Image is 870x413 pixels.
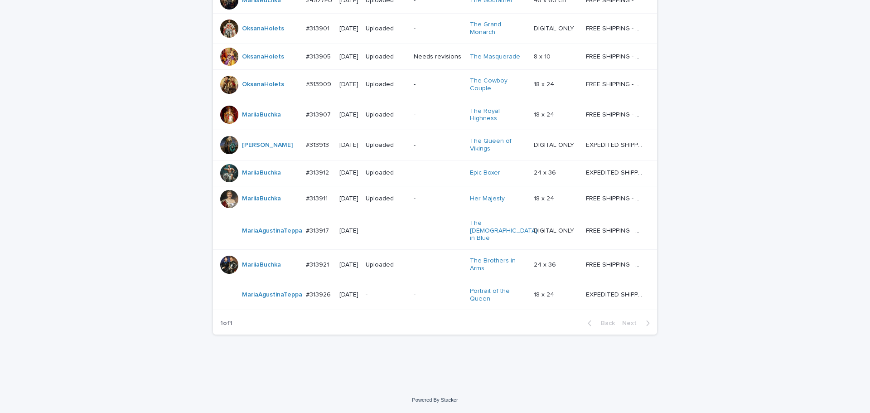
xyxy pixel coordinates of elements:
tr: OksanaHolets #313909#313909 [DATE]Uploaded-The Cowboy Couple 18 x 2418 x 24 FREE SHIPPING - previ... [213,69,657,100]
a: OksanaHolets [242,25,284,33]
a: The Masquerade [470,53,520,61]
a: MariiaBuchka [242,195,281,203]
span: Back [595,320,615,326]
p: Uploaded [366,261,406,269]
a: The [DEMOGRAPHIC_DATA] in Blue [470,219,537,242]
a: MariiaBuchka [242,111,281,119]
p: #313913 [306,140,331,149]
tr: [PERSON_NAME] #313913#313913 [DATE]Uploaded-The Queen of Vikings DIGITAL ONLYDIGITAL ONLY EXPEDIT... [213,130,657,160]
a: The Royal Highness [470,107,527,123]
tr: MariiaBuchka #313921#313921 [DATE]Uploaded-The Brothers in Arms 24 x 3624 x 36 FREE SHIPPING - pr... [213,250,657,280]
p: FREE SHIPPING - preview in 1-2 business days, after your approval delivery will take 5-10 b.d. [586,109,644,119]
p: - [414,195,462,203]
tr: MariiaBuchka #313907#313907 [DATE]Uploaded-The Royal Highness 18 x 2418 x 24 FREE SHIPPING - prev... [213,100,657,130]
p: 18 x 24 [534,79,556,88]
p: EXPEDITED SHIPPING - preview in 1 business day; delivery up to 5 business days after your approval. [586,167,644,177]
p: 8 x 10 [534,51,552,61]
p: FREE SHIPPING - preview in 1-2 business days, after your approval delivery will take 5-10 b.d. [586,79,644,88]
a: OksanaHolets [242,81,284,88]
p: FREE SHIPPING - preview in 1-2 business days, after your approval delivery will take 5-10 b.d. [586,51,644,61]
p: FREE SHIPPING - preview in 1-2 business days, after your approval delivery will take 5-10 b.d. [586,193,644,203]
p: - [414,111,462,119]
tr: OksanaHolets #313901#313901 [DATE]Uploaded-The Grand Monarch DIGITAL ONLYDIGITAL ONLY FREE SHIPPI... [213,14,657,44]
tr: MariiaBuchka #313912#313912 [DATE]Uploaded-Epic Boxer 24 x 3624 x 36 EXPEDITED SHIPPING - preview... [213,160,657,186]
p: #313909 [306,79,333,88]
p: #313901 [306,23,331,33]
p: 18 x 24 [534,193,556,203]
p: #313907 [306,109,333,119]
p: - [414,81,462,88]
p: - [366,227,406,235]
p: - [414,25,462,33]
a: Portrait of the Queen [470,287,527,303]
p: Uploaded [366,25,406,33]
p: - [366,291,406,299]
p: 24 x 36 [534,167,558,177]
p: Needs revisions [414,53,462,61]
span: Next [622,320,642,326]
a: MariaAgustinaTeppa [242,291,302,299]
p: [DATE] [339,227,358,235]
a: Her Majesty [470,195,505,203]
p: FREE SHIPPING - preview in 1-2 business days, after your approval delivery will take 5-10 b.d. [586,23,644,33]
p: [DATE] [339,195,358,203]
button: Back [580,319,619,327]
a: MariaAgustinaTeppa [242,227,302,235]
a: The Brothers in Arms [470,257,527,272]
p: - [414,291,462,299]
tr: MariaAgustinaTeppa #313926#313926 [DATE]--Portrait of the Queen 18 x 2418 x 24 EXPEDITED SHIPPING... [213,280,657,310]
a: MariiaBuchka [242,261,281,269]
p: - [414,227,462,235]
p: [DATE] [339,111,358,119]
p: EXPEDITED SHIPPING - preview in 1 business day; delivery up to 5 business days after your approval. [586,289,644,299]
p: [DATE] [339,25,358,33]
p: FREE SHIPPING - preview in 1-2 business days, after your approval delivery will take 5-10 b.d. [586,259,644,269]
p: [DATE] [339,169,358,177]
p: Uploaded [366,195,406,203]
a: [PERSON_NAME] [242,141,293,149]
p: - [414,169,462,177]
a: The Cowboy Couple [470,77,527,92]
p: Uploaded [366,81,406,88]
p: #313905 [306,51,333,61]
p: #313921 [306,259,331,269]
p: - [414,261,462,269]
p: 24 x 36 [534,259,558,269]
tr: OksanaHolets #313905#313905 [DATE]UploadedNeeds revisionsThe Masquerade 8 x 108 x 10 FREE SHIPPIN... [213,44,657,69]
p: Uploaded [366,111,406,119]
p: [DATE] [339,81,358,88]
p: [DATE] [339,141,358,149]
p: [DATE] [339,261,358,269]
p: Uploaded [366,53,406,61]
p: DIGITAL ONLY [534,225,576,235]
p: DIGITAL ONLY [534,140,576,149]
tr: MariaAgustinaTeppa #313917#313917 [DATE]--The [DEMOGRAPHIC_DATA] in Blue DIGITAL ONLYDIGITAL ONLY... [213,212,657,249]
p: #313911 [306,193,329,203]
p: 18 x 24 [534,289,556,299]
a: MariiaBuchka [242,169,281,177]
p: [DATE] [339,291,358,299]
p: FREE SHIPPING - preview in 1-2 business days, after your approval delivery will take 5-10 b.d. [586,225,644,235]
button: Next [619,319,657,327]
a: Epic Boxer [470,169,500,177]
p: #313912 [306,167,331,177]
a: OksanaHolets [242,53,284,61]
p: 18 x 24 [534,109,556,119]
p: Uploaded [366,141,406,149]
p: 1 of 1 [213,312,240,335]
p: EXPEDITED SHIPPING - preview in 1 business day; delivery up to 5 business days after your approval. [586,140,644,149]
p: - [414,141,462,149]
a: Powered By Stacker [412,397,458,403]
tr: MariiaBuchka #313911#313911 [DATE]Uploaded-Her Majesty 18 x 2418 x 24 FREE SHIPPING - preview in ... [213,186,657,212]
p: [DATE] [339,53,358,61]
a: The Grand Monarch [470,21,527,36]
a: The Queen of Vikings [470,137,527,153]
p: Uploaded [366,169,406,177]
p: #313917 [306,225,331,235]
p: DIGITAL ONLY [534,23,576,33]
p: #313926 [306,289,333,299]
